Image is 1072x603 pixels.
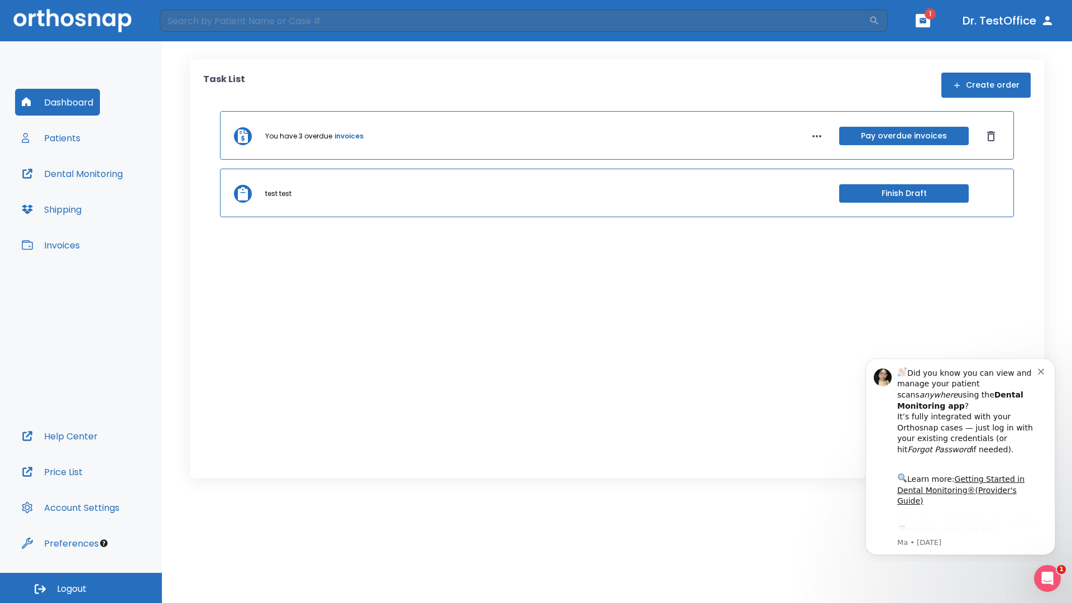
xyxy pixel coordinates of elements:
[189,17,198,26] button: Dismiss notification
[203,73,245,98] p: Task List
[15,89,100,116] button: Dashboard
[941,73,1031,98] button: Create order
[1034,565,1061,592] iframe: Intercom live chat
[13,9,132,32] img: Orthosnap
[265,131,332,141] p: You have 3 overdue
[15,125,87,151] button: Patients
[99,538,109,548] div: Tooltip anchor
[49,175,189,232] div: Download the app: | ​ Let us know if you need help getting started!
[15,494,126,521] button: Account Settings
[15,530,106,557] button: Preferences
[1057,565,1066,574] span: 1
[958,11,1059,31] button: Dr. TestOffice
[265,189,291,199] p: test test
[49,189,189,199] p: Message from Ma, sent 4w ago
[15,423,104,449] button: Help Center
[57,583,87,595] span: Logout
[15,196,88,223] button: Shipping
[849,348,1072,562] iframe: Intercom notifications message
[334,131,363,141] a: invoices
[982,127,1000,145] button: Dismiss
[839,184,969,203] button: Finish Draft
[160,9,869,32] input: Search by Patient Name or Case #
[49,178,148,198] a: App Store
[925,8,936,20] span: 1
[15,160,130,187] button: Dental Monitoring
[15,232,87,259] button: Invoices
[839,127,969,145] button: Pay overdue invoices
[15,458,89,485] button: Price List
